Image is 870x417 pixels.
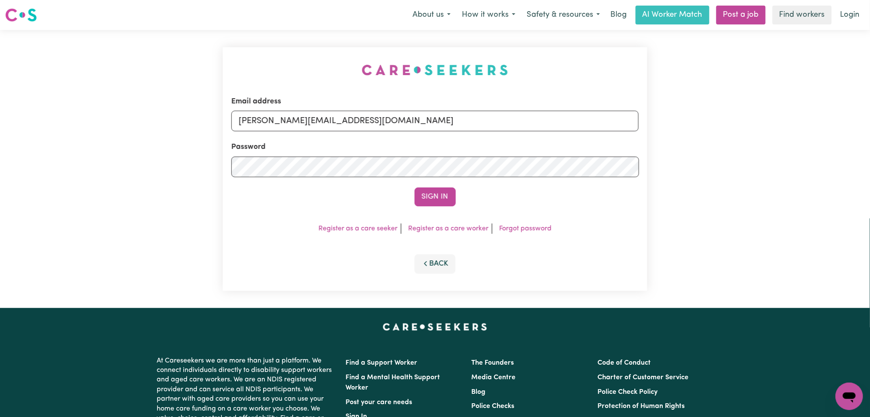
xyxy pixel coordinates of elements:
[499,225,552,232] a: Forgot password
[456,6,521,24] button: How it works
[472,374,516,381] a: Media Centre
[597,403,685,410] a: Protection of Human Rights
[773,6,832,24] a: Find workers
[346,374,440,391] a: Find a Mental Health Support Worker
[346,399,412,406] a: Post your care needs
[472,360,514,366] a: The Founders
[408,225,488,232] a: Register as a care worker
[318,225,397,232] a: Register as a care seeker
[597,374,688,381] a: Charter of Customer Service
[636,6,709,24] a: AI Worker Match
[606,6,632,24] a: Blog
[383,323,487,330] a: Careseekers home page
[5,7,37,23] img: Careseekers logo
[415,187,456,206] button: Sign In
[231,96,281,107] label: Email address
[597,389,658,396] a: Police Check Policy
[231,111,639,131] input: Email address
[597,360,651,366] a: Code of Conduct
[231,142,266,153] label: Password
[415,254,456,273] button: Back
[407,6,456,24] button: About us
[716,6,766,24] a: Post a job
[521,6,606,24] button: Safety & resources
[472,389,486,396] a: Blog
[472,403,515,410] a: Police Checks
[835,6,865,24] a: Login
[836,383,863,410] iframe: Button to launch messaging window
[346,360,418,366] a: Find a Support Worker
[5,5,37,25] a: Careseekers logo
